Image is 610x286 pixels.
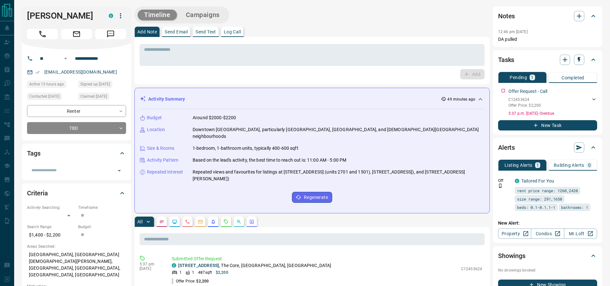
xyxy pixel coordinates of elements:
h2: Alerts [498,142,515,153]
p: 12:46 pm [DATE] [498,30,528,34]
p: DA pulled [498,36,597,43]
p: Size & Rooms [147,145,175,152]
svg: Email Verified [35,70,40,75]
p: Search Range: [27,224,75,230]
div: condos.ca [515,179,519,183]
p: $1,400 - $2,200 [27,230,75,240]
p: 1-bedroom, 1-bathroom units, typically 400-600 sqft [193,145,298,152]
span: Signed up [DATE] [80,81,110,87]
p: Send Text [196,30,216,34]
p: Activity Pattern [147,157,178,164]
button: New Task [498,120,597,130]
span: rent price range: 1260,2420 [517,187,578,194]
span: beds: 0.1-0.1,1-1 [517,204,555,210]
p: Areas Searched: [27,244,126,249]
h2: Notes [498,11,515,21]
p: 1 [192,270,194,275]
svg: Requests [223,219,229,224]
a: Condos [531,228,564,239]
div: Tags [27,146,126,161]
p: Listing Alerts [505,163,533,167]
p: Offer Request - Call [508,88,548,95]
div: Renter [27,105,126,117]
button: Timeline [138,10,177,20]
a: Mr.Loft [564,228,597,239]
p: C12453624 [508,97,541,103]
p: Location [147,126,165,133]
p: [DATE] [140,266,162,271]
p: Send Email [165,30,188,34]
p: Activity Summary [148,96,185,103]
h2: Tasks [498,55,514,65]
p: 1 [179,270,182,275]
div: condos.ca [109,13,113,18]
p: Timeframe: [78,205,126,210]
div: Criteria [27,185,126,201]
p: Budget: [78,224,126,230]
p: New Alert: [498,220,597,227]
div: Alerts [498,140,597,155]
div: Sun Oct 12 2025 [27,81,75,90]
button: Campaigns [179,10,226,20]
p: 5:37 pm [140,262,162,266]
svg: Agent Actions [249,219,254,224]
p: Actively Searching: [27,205,75,210]
div: Activity Summary49 minutes ago [140,93,484,105]
p: 5:37 p.m. [DATE] - Overdue [508,111,597,116]
div: Sat Oct 11 2025 [27,93,75,102]
a: [EMAIL_ADDRESS][DOMAIN_NAME] [44,69,117,75]
p: 1 [536,163,539,167]
svg: Notes [159,219,164,224]
div: Showings [498,248,597,264]
p: Repeated Interest [147,169,183,175]
svg: Lead Browsing Activity [172,219,177,224]
svg: Push Notification Only [498,183,503,188]
p: Offer Price: $2,200 [508,103,541,108]
div: C12453624Offer Price: $2,200 [508,95,597,110]
p: Repeated views and favourites for listings at [STREET_ADDRESS] (units 2701 and 1501), [STREET_ADD... [193,169,484,182]
div: Sat Oct 11 2025 [78,81,126,90]
p: Budget [147,114,162,121]
p: Offer Price: [172,278,209,284]
p: Add Note [137,30,157,34]
div: Notes [498,8,597,24]
p: $2,200 [216,270,228,275]
svg: Opportunities [236,219,241,224]
a: Property [498,228,531,239]
div: condos.ca [172,263,176,268]
p: 487 sqft [198,270,212,275]
p: All [137,219,142,224]
button: Regenerate [292,192,332,203]
p: Completed [561,76,584,80]
svg: Calls [185,219,190,224]
div: Tasks [498,52,597,67]
h2: Showings [498,251,525,261]
p: Submitted Offer Request [172,255,482,262]
span: size range: 291,1650 [517,196,562,202]
span: Claimed [DATE] [80,93,107,100]
p: [GEOGRAPHIC_DATA], [GEOGRAPHIC_DATA][DEMOGRAPHIC_DATA][PERSON_NAME], [GEOGRAPHIC_DATA], [GEOGRAPH... [27,249,126,280]
h1: [PERSON_NAME] [27,11,99,21]
p: Around $2000-$2200 [193,114,236,121]
p: Pending [510,75,527,80]
button: Open [115,166,124,175]
p: C12453624 [461,266,482,272]
div: TBD [27,122,126,134]
span: Active 13 hours ago [29,81,64,87]
svg: Emails [198,219,203,224]
button: Open [62,55,69,62]
a: [STREET_ADDRESS] [178,263,219,268]
span: Call [27,29,58,39]
span: Email [61,29,92,39]
p: Based on the lead's activity, the best time to reach out is: 11:00 AM - 5:00 PM [193,157,346,164]
p: 0 [588,163,591,167]
span: $2,200 [196,279,209,283]
h2: Tags [27,148,40,158]
span: Message [95,29,126,39]
span: Contacted [DATE] [29,93,59,100]
svg: Listing Alerts [211,219,216,224]
p: 49 minutes ago [447,96,475,102]
p: Downtown [GEOGRAPHIC_DATA], particularly [GEOGRAPHIC_DATA], [GEOGRAPHIC_DATA], and [DEMOGRAPHIC_D... [193,126,484,140]
p: No showings booked [498,267,597,273]
span: bathrooms: 1 [561,204,588,210]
